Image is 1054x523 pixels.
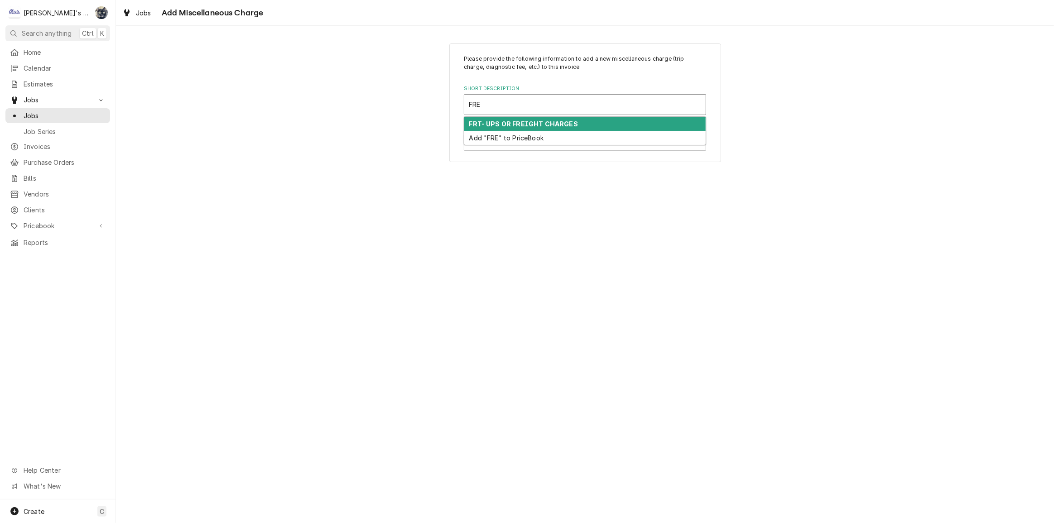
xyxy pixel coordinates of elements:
span: Search anything [22,29,72,38]
span: Invoices [24,142,106,151]
span: Reports [24,238,106,247]
span: Help Center [24,465,105,475]
span: Estimates [24,79,106,89]
a: Reports [5,235,110,250]
a: Jobs [119,5,155,20]
label: Short Description [464,85,706,92]
div: Line Item Create/Update Form [464,55,706,115]
div: Add "FRE" to PriceBook [464,131,706,145]
a: Go to Help Center [5,463,110,478]
a: Jobs [5,108,110,123]
span: Jobs [136,8,151,18]
a: Home [5,45,110,60]
button: Search anythingCtrlK [5,25,110,41]
span: Ctrl [82,29,94,38]
strong: FRT- UPS OR FREIGHT CHARGES [469,120,578,128]
p: Please provide the following information to add a new miscellaneous charge (trip charge, diagnost... [464,55,706,72]
span: C [100,507,104,516]
span: Jobs [24,95,92,105]
div: Short Description [464,85,706,115]
span: What's New [24,481,105,491]
div: Sarah Bendele's Avatar [95,6,108,19]
span: Bills [24,173,106,183]
a: Calendar [5,61,110,76]
div: [PERSON_NAME]'s Refrigeration [24,8,90,18]
a: Bills [5,171,110,186]
a: Estimates [5,77,110,91]
span: K [100,29,104,38]
span: Create [24,508,44,515]
div: Line Item Create/Update [449,43,721,163]
span: Pricebook [24,221,92,230]
a: Purchase Orders [5,155,110,170]
a: Job Series [5,124,110,139]
a: Go to Pricebook [5,218,110,233]
a: Go to Jobs [5,92,110,107]
span: Jobs [24,111,106,120]
a: Invoices [5,139,110,154]
span: Job Series [24,127,106,136]
span: Home [24,48,106,57]
span: Vendors [24,189,106,199]
span: Clients [24,205,106,215]
span: Add Miscellaneous Charge [159,7,264,19]
a: Clients [5,202,110,217]
a: Vendors [5,187,110,202]
div: SB [95,6,108,19]
span: Purchase Orders [24,158,106,167]
div: C [8,6,21,19]
div: Clay's Refrigeration's Avatar [8,6,21,19]
a: Go to What's New [5,479,110,494]
span: Calendar [24,63,106,73]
